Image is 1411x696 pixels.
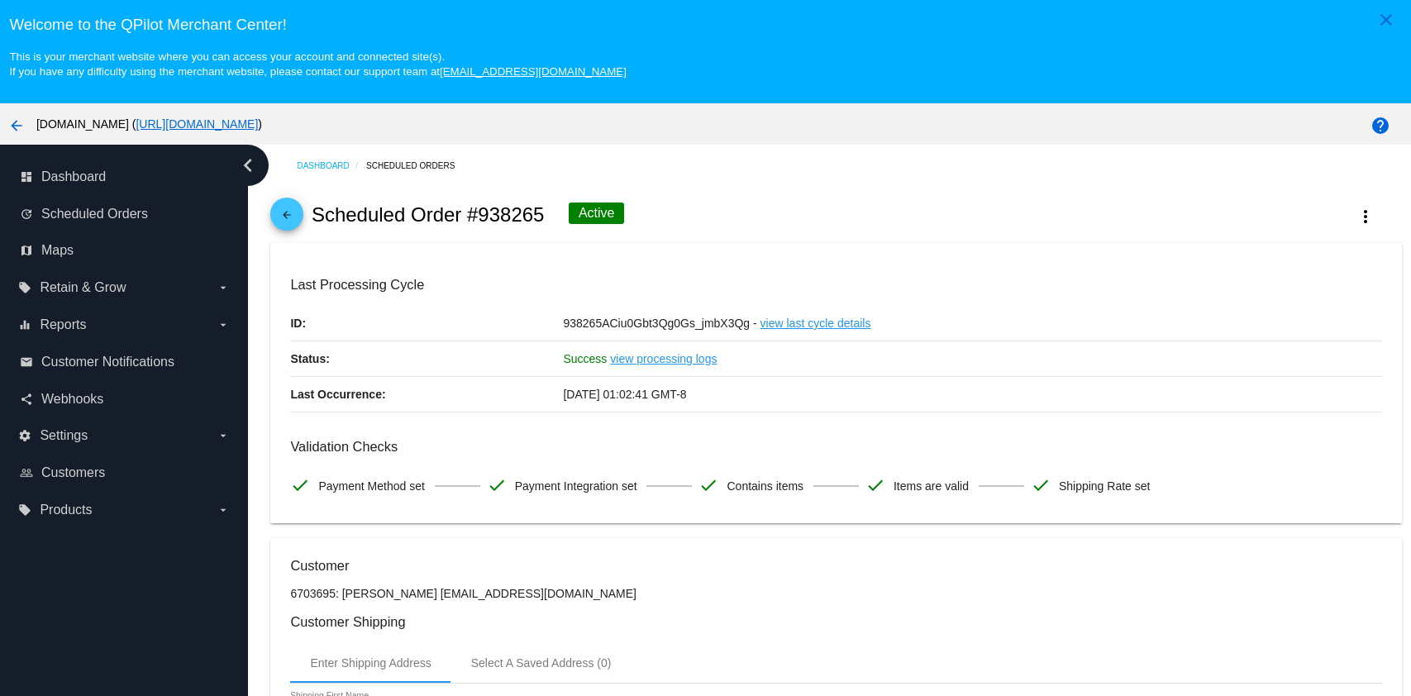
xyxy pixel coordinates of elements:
i: chevron_left [235,152,261,179]
a: [EMAIL_ADDRESS][DOMAIN_NAME] [440,65,627,78]
i: arrow_drop_down [217,318,230,331]
i: people_outline [20,466,33,479]
span: Customer Notifications [41,355,174,369]
span: [DATE] 01:02:41 GMT-8 [563,388,686,401]
span: Success [563,352,607,365]
h3: Customer Shipping [290,614,1381,630]
a: update Scheduled Orders [20,201,230,227]
a: view last cycle details [760,306,871,341]
i: local_offer [18,503,31,517]
span: Products [40,503,92,517]
mat-icon: check [1031,475,1051,495]
p: 6703695: [PERSON_NAME] [EMAIL_ADDRESS][DOMAIN_NAME] [290,587,1381,600]
i: arrow_drop_down [217,429,230,442]
i: arrow_drop_down [217,503,230,517]
span: Settings [40,428,88,443]
h3: Customer [290,558,1381,574]
div: Enter Shipping Address [310,656,431,670]
span: Dashboard [41,169,106,184]
mat-icon: arrow_back [7,116,26,136]
i: settings [18,429,31,442]
mat-icon: arrow_back [277,209,297,229]
span: Payment Method set [318,469,424,503]
h3: Last Processing Cycle [290,277,1381,293]
a: dashboard Dashboard [20,164,230,190]
span: Reports [40,317,86,332]
p: Status: [290,341,563,376]
span: Retain & Grow [40,280,126,295]
mat-icon: check [290,475,310,495]
small: This is your merchant website where you can access your account and connected site(s). If you hav... [9,50,626,78]
a: Scheduled Orders [366,153,470,179]
span: Maps [41,243,74,258]
mat-icon: check [487,475,507,495]
i: map [20,244,33,257]
i: local_offer [18,281,31,294]
p: Last Occurrence: [290,377,563,412]
i: equalizer [18,318,31,331]
i: share [20,393,33,406]
div: Select A Saved Address (0) [471,656,612,670]
span: Webhooks [41,392,103,407]
a: email Customer Notifications [20,349,230,375]
i: arrow_drop_down [217,281,230,294]
i: email [20,355,33,369]
a: share Webhooks [20,386,230,412]
a: [URL][DOMAIN_NAME] [136,117,258,131]
mat-icon: check [865,475,885,495]
i: update [20,207,33,221]
span: [DOMAIN_NAME] ( ) [36,117,262,131]
span: Customers [41,465,105,480]
mat-icon: check [698,475,718,495]
i: dashboard [20,170,33,184]
span: Shipping Rate set [1059,469,1151,503]
a: map Maps [20,237,230,264]
h2: Scheduled Order #938265 [312,203,545,226]
a: people_outline Customers [20,460,230,486]
mat-icon: more_vert [1356,207,1375,226]
span: 938265ACiu0Gbt3Qg0Gs_jmbX3Qg - [563,317,756,330]
h3: Validation Checks [290,439,1381,455]
mat-icon: help [1370,116,1390,136]
a: Dashboard [297,153,366,179]
span: Scheduled Orders [41,207,148,222]
span: Contains items [727,469,803,503]
span: Payment Integration set [515,469,637,503]
div: Active [569,203,625,224]
p: ID: [290,306,563,341]
mat-icon: close [1376,10,1396,30]
h3: Welcome to the QPilot Merchant Center! [9,16,1401,34]
span: Items are valid [894,469,969,503]
a: view processing logs [610,341,717,376]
